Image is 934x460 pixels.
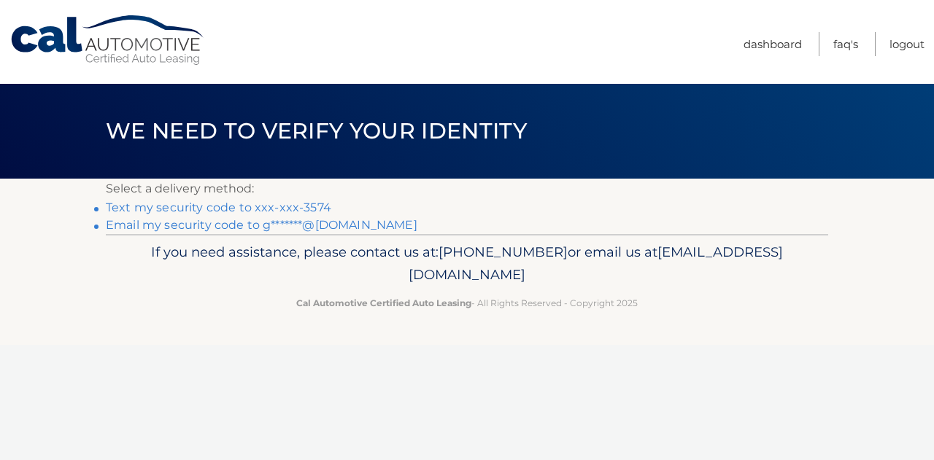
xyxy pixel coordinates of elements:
[889,32,925,56] a: Logout
[115,295,819,311] p: - All Rights Reserved - Copyright 2025
[296,297,471,308] strong: Cal Automotive Certified Auto Leasing
[833,32,858,56] a: FAQ's
[115,241,819,287] p: If you need assistance, please contact us at: or email us at
[439,243,568,260] span: [PHONE_NUMBER]
[106,218,417,232] a: Email my security code to g*******@[DOMAIN_NAME]
[106,200,331,214] a: Text my security code to xxx-xxx-3574
[106,179,828,199] p: Select a delivery method:
[744,32,802,56] a: Dashboard
[9,15,207,66] a: Cal Automotive
[106,117,527,144] span: We need to verify your identity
